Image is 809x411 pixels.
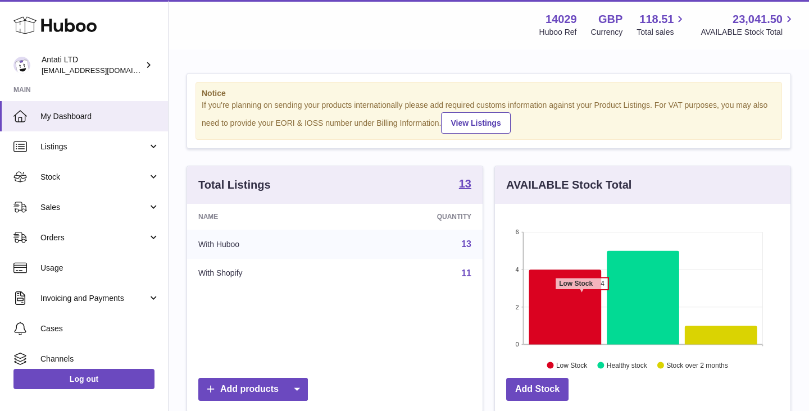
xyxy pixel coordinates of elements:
span: Total sales [637,27,687,38]
span: Orders [40,232,148,243]
td: With Huboo [187,230,347,259]
strong: GBP [598,12,622,27]
div: Huboo Ref [539,27,577,38]
div: Currency [591,27,623,38]
text: 6 [515,229,519,235]
text: 2 [515,303,519,310]
span: 23,041.50 [733,12,783,27]
text: 0 [515,341,519,348]
span: Usage [40,263,160,273]
span: [EMAIL_ADDRESS][DOMAIN_NAME] [42,66,165,75]
a: 13 [461,239,471,249]
span: 118.51 [639,12,674,27]
text: Stock over 2 months [666,361,728,369]
a: 13 [459,178,471,191]
a: Add Stock [506,378,569,401]
div: If you're planning on sending your products internationally please add required customs informati... [202,100,776,134]
strong: 13 [459,178,471,189]
a: Log out [13,369,154,389]
img: toufic@antatiskin.com [13,57,30,74]
a: 23,041.50 AVAILABLE Stock Total [701,12,796,38]
strong: 14029 [546,12,577,27]
span: Listings [40,141,148,152]
th: Name [187,204,347,230]
a: Add products [198,378,308,401]
span: My Dashboard [40,111,160,122]
span: Invoicing and Payments [40,293,148,304]
span: AVAILABLE Stock Total [701,27,796,38]
div: Antati LTD [42,54,143,76]
span: Stock [40,172,148,182]
span: Cases [40,323,160,334]
text: Healthy stock [607,361,648,369]
strong: Notice [202,88,776,99]
a: 11 [461,268,471,278]
th: Quantity [347,204,483,230]
a: View Listings [441,112,510,134]
td: With Shopify [187,259,347,288]
h3: Total Listings [198,177,271,193]
a: 118.51 Total sales [637,12,687,38]
tspan: Low Stock [559,280,593,287]
span: Channels [40,354,160,364]
text: 4 [515,266,519,273]
span: Sales [40,202,148,213]
tspan: 4 [601,280,605,287]
h3: AVAILABLE Stock Total [506,177,631,193]
text: Low Stock [556,361,588,369]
